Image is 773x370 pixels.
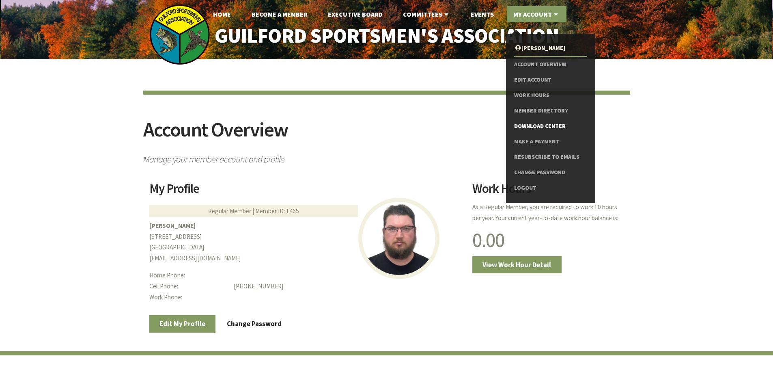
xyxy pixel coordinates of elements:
[514,41,587,56] a: [PERSON_NAME]
[143,150,630,164] span: Manage your member account and profile
[514,119,587,134] a: Download Center
[217,315,292,332] a: Change Password
[149,292,228,303] dt: Work Phone
[149,270,228,281] dt: Home Phone
[514,103,587,119] a: Member Directory
[143,119,630,150] h2: Account Overview
[514,165,587,180] a: Change Password
[149,221,463,264] p: [STREET_ADDRESS] [GEOGRAPHIC_DATA] [EMAIL_ADDRESS][DOMAIN_NAME]
[472,182,624,201] h2: Work Hours
[514,134,587,149] a: Make a Payment
[514,149,587,165] a: Resubscribe to Emails
[149,222,196,229] b: [PERSON_NAME]
[149,315,216,332] a: Edit My Profile
[234,281,462,292] dd: [PHONE_NUMBER]
[514,57,587,72] a: Account Overview
[321,6,389,22] a: Executive Board
[514,72,587,88] a: Edit Account
[472,230,624,250] h1: 0.00
[507,6,566,22] a: My Account
[472,256,562,273] a: View Work Hour Detail
[514,88,587,103] a: Work Hours
[149,182,463,201] h2: My Profile
[149,205,358,217] div: Regular Member | Member ID: 1465
[207,6,237,22] a: Home
[472,202,624,224] p: As a Regular Member, you are required to work 10 hours per year. Your current year-to-date work h...
[464,6,500,22] a: Events
[149,4,210,65] img: logo_sm.png
[149,281,228,292] dt: Cell Phone
[396,6,457,22] a: Committees
[514,180,587,196] a: Logout
[245,6,314,22] a: Become A Member
[197,19,576,53] a: Guilford Sportsmen's Association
